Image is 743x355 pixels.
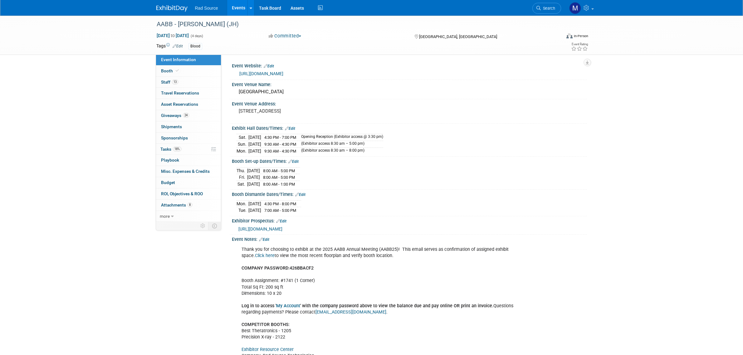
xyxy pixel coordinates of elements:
b: 426BBACF2 [290,265,314,271]
td: Sat. [237,134,248,141]
div: Event Website: [232,61,587,69]
div: Booth Dismantle Dates/Times: [232,190,587,198]
span: Playbook [161,158,179,163]
a: Edit [295,192,306,197]
div: Event Rating [571,43,588,46]
div: Event Venue Address: [232,99,587,107]
td: [DATE] [248,207,261,214]
div: AABB - [PERSON_NAME] (JH) [154,19,552,30]
span: Tasks [160,147,181,152]
td: [DATE] [247,174,260,181]
span: 8 [188,202,192,207]
span: Giveaways [161,113,189,118]
a: Giveaways24 [156,110,221,121]
td: Toggle Event Tabs [208,222,221,230]
div: Blood [188,43,202,50]
span: [DATE] [DATE] [156,33,189,38]
pre: [STREET_ADDRESS] [239,108,373,114]
a: Event Information [156,54,221,65]
span: Search [541,6,555,11]
span: Shipments [161,124,182,129]
a: Shipments [156,121,221,132]
span: 8:00 AM - 1:00 PM [263,182,295,187]
a: [URL][DOMAIN_NAME] [239,71,283,76]
a: Attachments8 [156,200,221,211]
div: Event Venue Name: [232,80,587,88]
img: Format-Inperson.png [566,33,573,38]
td: Sun. [237,141,248,148]
a: [URL][DOMAIN_NAME] [238,226,282,231]
a: ROI, Objectives & ROO [156,188,221,199]
div: In-Person [574,34,588,38]
span: 7:00 AM - 5:00 PM [264,208,296,213]
a: Travel Reservations [156,88,221,99]
td: Tags [156,43,183,50]
a: Edit [264,64,274,68]
td: [DATE] [248,141,261,148]
a: [EMAIL_ADDRESS][DOMAIN_NAME] [315,309,386,315]
a: Exhibitor Resource Center [242,347,294,352]
span: Staff [161,80,178,85]
td: Opening Reception (Exhibitor access @ 3:30 pm) [297,134,383,141]
a: Edit [285,126,295,131]
span: Budget [161,180,175,185]
td: [DATE] [247,181,260,187]
span: to [170,33,176,38]
a: Tasks18% [156,144,221,155]
a: more [156,211,221,222]
td: [DATE] [248,134,261,141]
a: Misc. Expenses & Credits [156,166,221,177]
div: [GEOGRAPHIC_DATA] [237,87,582,97]
span: Asset Reservations [161,102,198,107]
button: Committed [266,33,304,39]
td: Sat. [237,181,247,187]
img: Melissa Conboy [569,2,581,14]
span: Booth [161,68,180,73]
span: 24 [183,113,189,118]
span: [GEOGRAPHIC_DATA], [GEOGRAPHIC_DATA] [419,34,497,39]
img: ExhibitDay [156,5,188,12]
span: 8:00 AM - 5:00 PM [263,175,295,180]
td: Tue. [237,207,248,214]
td: Thu. [237,167,247,174]
div: Booth Set-up Dates/Times: [232,157,587,165]
a: My Account [276,303,300,309]
a: Edit [276,219,286,223]
span: 13 [172,80,178,84]
a: Sponsorships [156,133,221,143]
span: Misc. Expenses & Credits [161,169,210,174]
div: Exhibit Hall Dates/Times: [232,124,587,132]
b: Log in to access ' ' with the company password above to view the balance due and pay online OR pr... [242,303,493,309]
span: ROI, Objectives & ROO [161,191,203,196]
td: Fri. [237,174,247,181]
span: Event Information [161,57,196,62]
td: Mon. [237,148,248,154]
a: Staff13 [156,77,221,88]
td: Mon. [237,200,248,207]
span: (4 days) [190,34,203,38]
a: Edit [259,237,269,242]
span: Travel Reservations [161,90,199,95]
span: Sponsorships [161,135,188,140]
td: [DATE] [248,200,261,207]
span: Attachments [161,202,192,207]
i: Booth reservation complete [176,69,179,72]
span: Rad Source [195,6,218,11]
a: Edit [288,159,299,164]
a: Click here [255,253,275,258]
a: Playbook [156,155,221,166]
div: Exhibitor Prospectus: [232,216,587,224]
span: 4:30 PM - 8:00 PM [264,202,296,206]
a: Asset Reservations [156,99,221,110]
span: 9:30 AM - 4:30 PM [264,142,296,147]
span: more [160,214,170,219]
td: (Exhibitor access 8:30 am – 5:00 pm) [297,141,383,148]
b: COMPETITOR [242,322,270,327]
div: Event Notes: [232,235,587,243]
b: COMPANY PASSWORD: [242,265,290,271]
td: [DATE] [247,167,260,174]
span: 4:30 PM - 7:00 PM [264,135,296,140]
span: 8:00 AM - 5:00 PM [263,168,295,173]
td: (Exhibitor access 8:30 am – 8:00 pm) [297,148,383,154]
